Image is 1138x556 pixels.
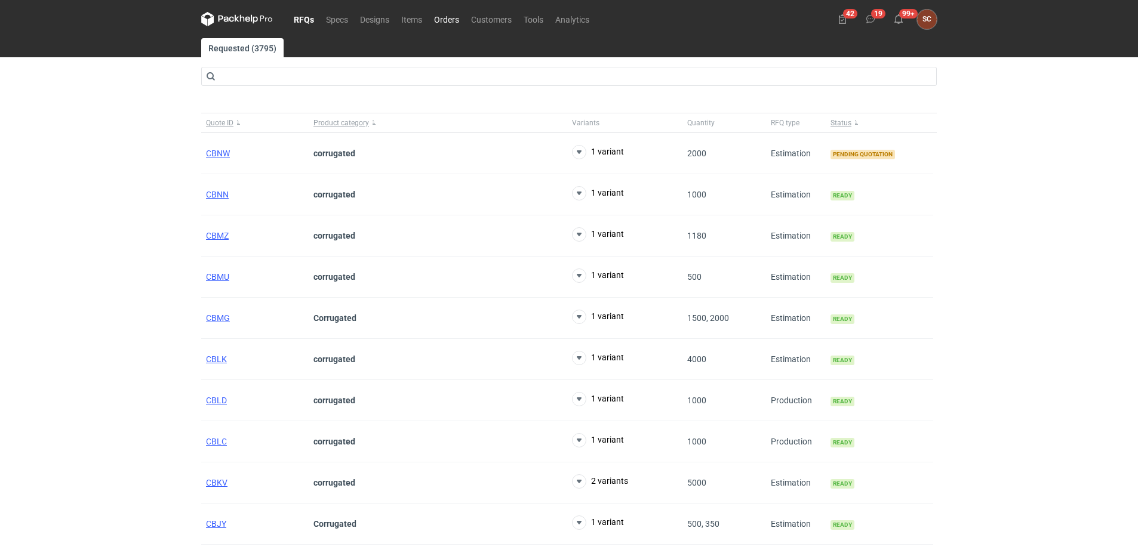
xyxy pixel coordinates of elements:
[572,351,624,365] button: 1 variant
[201,113,309,132] button: Quote ID
[206,149,230,158] a: CBNW
[572,474,628,489] button: 2 variants
[354,12,395,26] a: Designs
[428,12,465,26] a: Orders
[831,273,854,283] span: Ready
[313,396,355,405] strong: corrugated
[572,227,624,242] button: 1 variant
[572,515,624,530] button: 1 variant
[766,215,826,257] div: Estimation
[687,478,706,487] span: 5000
[766,298,826,339] div: Estimation
[395,12,428,26] a: Items
[687,118,715,128] span: Quantity
[831,356,854,365] span: Ready
[831,118,851,128] span: Status
[313,190,355,199] strong: corrugated
[206,313,230,323] a: CBMG
[465,12,518,26] a: Customers
[206,519,226,529] a: CBJY
[518,12,549,26] a: Tools
[313,118,369,128] span: Product category
[206,231,229,240] a: CBMZ
[206,437,227,446] a: CBLC
[766,257,826,298] div: Estimation
[766,421,826,462] div: Production
[831,520,854,530] span: Ready
[831,191,854,200] span: Ready
[572,392,624,406] button: 1 variant
[687,313,729,323] span: 1500, 2000
[687,396,706,405] span: 1000
[206,118,233,128] span: Quote ID
[313,478,355,487] strong: corrugated
[917,10,937,29] button: SC
[572,145,624,159] button: 1 variant
[687,519,719,529] span: 500, 350
[687,231,706,240] span: 1180
[572,118,599,128] span: Variants
[831,150,895,159] span: Pending quotation
[766,339,826,380] div: Estimation
[831,397,854,406] span: Ready
[206,396,227,405] a: CBLD
[687,149,706,158] span: 2000
[766,462,826,504] div: Estimation
[572,433,624,447] button: 1 variant
[201,38,284,57] a: Requested (3795)
[549,12,595,26] a: Analytics
[320,12,354,26] a: Specs
[313,231,355,240] strong: corrugated
[313,354,355,364] strong: corrugated
[917,10,937,29] div: Sylwia Cichórz
[766,174,826,215] div: Estimation
[687,437,706,446] span: 1000
[831,314,854,324] span: Ready
[766,504,826,545] div: Estimation
[572,186,624,200] button: 1 variant
[206,190,229,199] a: CBNN
[771,118,799,128] span: RFQ type
[313,313,356,323] strong: Corrugated
[313,519,356,529] strong: Corrugated
[572,310,624,324] button: 1 variant
[687,354,706,364] span: 4000
[201,12,273,26] svg: Packhelp Pro
[826,113,933,132] button: Status
[313,437,355,446] strong: corrugated
[206,354,227,364] a: CBLK
[766,380,826,421] div: Production
[831,479,854,489] span: Ready
[206,478,227,487] a: CBKV
[206,272,229,282] a: CBMU
[889,10,908,29] button: 99+
[313,272,355,282] strong: corrugated
[831,438,854,447] span: Ready
[687,272,702,282] span: 500
[309,113,567,132] button: Product category
[288,12,320,26] a: RFQs
[313,149,355,158] strong: corrugated
[766,133,826,174] div: Estimation
[833,10,852,29] button: 42
[831,232,854,242] span: Ready
[861,10,880,29] button: 19
[687,190,706,199] span: 1000
[572,268,624,283] button: 1 variant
